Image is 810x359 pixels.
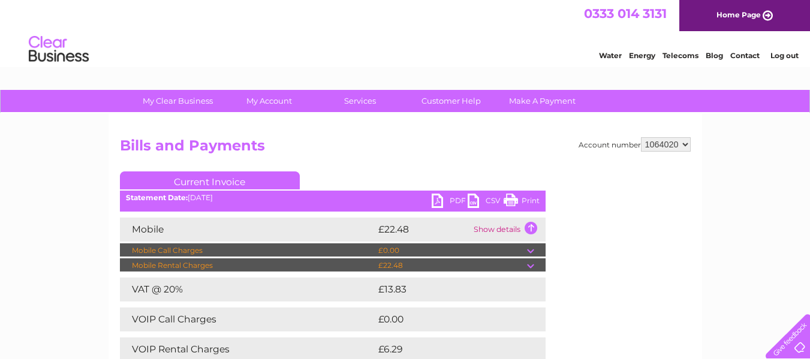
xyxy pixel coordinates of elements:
[432,194,468,211] a: PDF
[122,7,689,58] div: Clear Business is a trading name of Verastar Limited (registered in [GEOGRAPHIC_DATA] No. 3667643...
[120,218,375,242] td: Mobile
[120,243,375,258] td: Mobile Call Charges
[219,90,318,112] a: My Account
[468,194,504,211] a: CSV
[120,307,375,331] td: VOIP Call Charges
[128,90,227,112] a: My Clear Business
[402,90,501,112] a: Customer Help
[584,6,667,21] a: 0333 014 3131
[663,51,698,60] a: Telecoms
[311,90,409,112] a: Services
[120,137,691,160] h2: Bills and Payments
[706,51,723,60] a: Blog
[599,51,622,60] a: Water
[120,194,546,202] div: [DATE]
[126,193,188,202] b: Statement Date:
[730,51,760,60] a: Contact
[504,194,540,211] a: Print
[120,258,375,273] td: Mobile Rental Charges
[579,137,691,152] div: Account number
[471,218,546,242] td: Show details
[28,31,89,68] img: logo.png
[770,51,799,60] a: Log out
[375,277,520,301] td: £13.83
[375,307,518,331] td: £0.00
[120,277,375,301] td: VAT @ 20%
[120,171,300,189] a: Current Invoice
[375,218,471,242] td: £22.48
[493,90,592,112] a: Make A Payment
[375,243,527,258] td: £0.00
[375,258,527,273] td: £22.48
[629,51,655,60] a: Energy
